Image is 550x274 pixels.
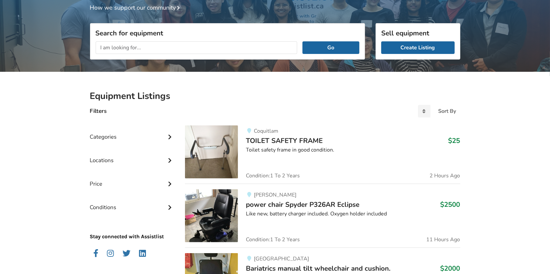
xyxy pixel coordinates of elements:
[427,237,460,242] span: 11 Hours Ago
[254,191,297,199] span: [PERSON_NAME]
[185,189,238,242] img: mobility-power chair spyder p326ar eclipse
[246,200,359,209] span: power chair Spyder P326AR Eclipse
[90,167,175,191] div: Price
[254,255,309,262] span: [GEOGRAPHIC_DATA]
[90,191,175,214] div: Conditions
[246,173,300,178] span: Condition: 1 To 2 Years
[438,109,456,114] div: Sort By
[246,210,460,218] div: Like new, battery charger included. Oxygen holder included
[90,144,175,167] div: Locations
[440,200,460,209] h3: $2500
[90,107,107,115] h4: Filters
[302,41,359,54] button: Go
[185,125,238,178] img: bathroom safety-toilet safety frame
[254,127,278,135] span: Coquitlam
[381,41,455,54] a: Create Listing
[246,146,460,154] div: Toilet safety frame in good condition.
[96,29,359,37] h3: Search for equipment
[246,264,390,273] span: Bariatrics manual tilt wheelchair and cushion.
[246,237,300,242] span: Condition: 1 To 2 Years
[440,264,460,273] h3: $2000
[246,136,323,145] span: TOILET SAFETY FRAME
[96,41,298,54] input: I am looking for...
[185,125,460,184] a: bathroom safety-toilet safety frameCoquitlamTOILET SAFETY FRAME$25Toilet safety frame in good con...
[90,90,460,102] h2: Equipment Listings
[90,214,175,241] p: Stay connected with Assistlist
[448,136,460,145] h3: $25
[90,4,183,12] a: How we support our community
[430,173,460,178] span: 2 Hours Ago
[90,120,175,144] div: Categories
[381,29,455,37] h3: Sell equipment
[185,184,460,248] a: mobility-power chair spyder p326ar eclipse[PERSON_NAME]power chair Spyder P326AR Eclipse$2500Like...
